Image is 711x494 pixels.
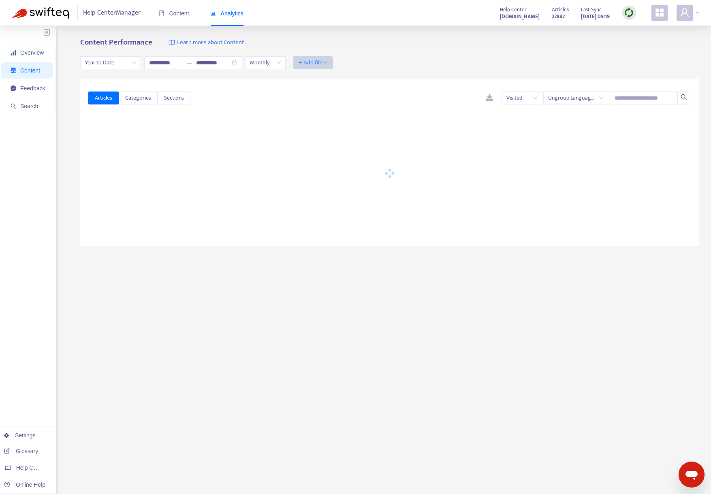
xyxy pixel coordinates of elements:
[169,39,175,46] img: image-link
[95,94,112,102] span: Articles
[169,38,244,47] a: Learn more about Content
[88,92,119,104] button: Articles
[11,85,16,91] span: message
[186,60,193,66] span: to
[299,58,327,68] span: + Add filter
[506,92,537,104] span: Visited
[680,8,690,17] span: user
[20,85,45,92] span: Feedback
[581,5,602,14] span: Last Sync
[85,57,136,69] span: Year to Date
[80,36,152,49] b: Content Performance
[210,10,243,17] span: Analytics
[679,462,705,488] iframe: メッセージングウィンドウの起動ボタン、進行中の会話
[11,103,16,109] span: search
[500,12,540,21] a: [DOMAIN_NAME]
[552,12,565,21] strong: 22882
[20,67,40,74] span: Content
[210,11,216,16] span: area-chart
[12,7,69,19] img: Swifteq
[16,464,49,471] span: Help Centers
[4,432,36,439] a: Settings
[552,5,569,14] span: Articles
[681,94,687,100] span: search
[164,94,184,102] span: Sections
[250,57,281,69] span: Monthly
[293,56,333,69] button: + Add filter
[20,103,38,109] span: Search
[186,60,193,66] span: swap-right
[581,12,610,21] strong: [DATE] 09:19
[4,481,45,488] a: Online Help
[158,92,190,104] button: Sections
[500,5,527,14] span: Help Center
[4,448,38,454] a: Glossary
[11,50,16,55] span: signal
[548,92,603,104] span: Ungroup Languages
[159,11,164,16] span: book
[119,92,158,104] button: Categories
[655,8,664,17] span: appstore
[11,68,16,73] span: container
[83,5,141,21] span: Help Center Manager
[125,94,151,102] span: Categories
[20,49,44,56] span: Overview
[159,10,189,17] span: Content
[624,8,634,18] img: sync.dc5367851b00ba804db3.png
[177,38,244,47] span: Learn more about Content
